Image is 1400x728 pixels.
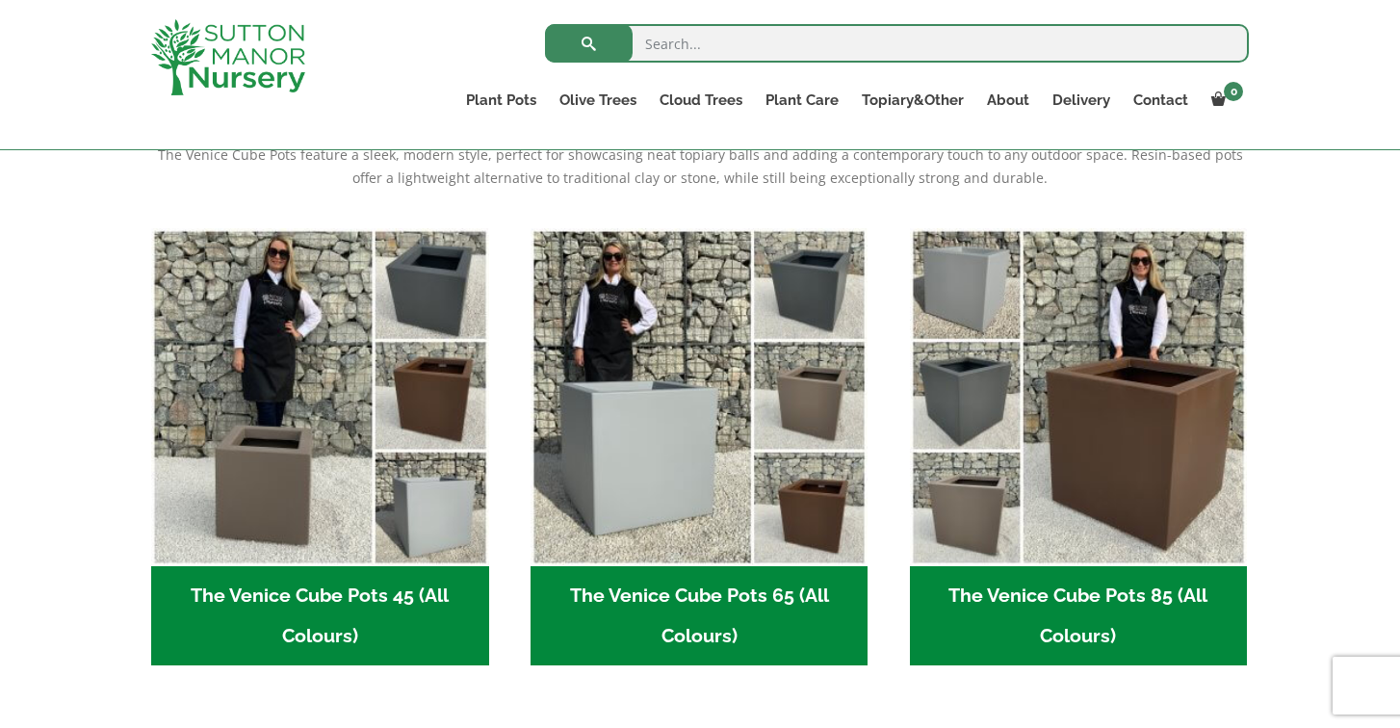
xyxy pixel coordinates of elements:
a: Visit product category The Venice Cube Pots 45 (All Colours) [151,228,489,665]
span: 0 [1224,82,1243,101]
a: Cloud Trees [648,87,754,114]
a: Plant Care [754,87,850,114]
h2: The Venice Cube Pots 45 (All Colours) [151,566,489,666]
a: 0 [1200,87,1249,114]
img: The Venice Cube Pots 65 (All Colours) [531,228,869,566]
a: Visit product category The Venice Cube Pots 65 (All Colours) [531,228,869,665]
a: Olive Trees [548,87,648,114]
a: About [975,87,1041,114]
h2: The Venice Cube Pots 85 (All Colours) [910,566,1248,666]
input: Search... [545,24,1249,63]
a: Visit product category The Venice Cube Pots 85 (All Colours) [910,228,1248,665]
a: Topiary&Other [850,87,975,114]
img: logo [151,19,305,95]
a: Contact [1122,87,1200,114]
img: The Venice Cube Pots 85 (All Colours) [910,228,1248,566]
img: The Venice Cube Pots 45 (All Colours) [151,228,489,566]
p: The Venice Cube Pots feature a sleek, modern style, perfect for showcasing neat topiary balls and... [151,143,1249,190]
h2: The Venice Cube Pots 65 (All Colours) [531,566,869,666]
a: Delivery [1041,87,1122,114]
a: Plant Pots [454,87,548,114]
